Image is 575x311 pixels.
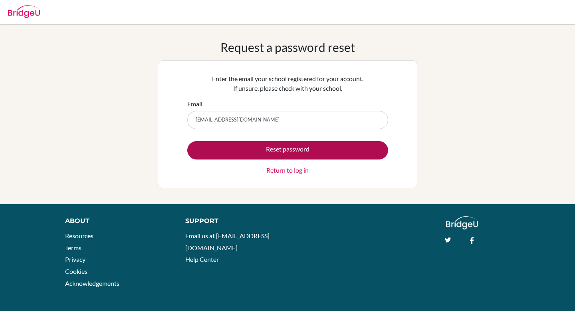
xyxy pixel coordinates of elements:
button: Reset password [187,141,388,159]
a: Acknowledgements [65,279,119,287]
img: Bridge-U [8,5,40,18]
div: About [65,216,167,226]
a: Help Center [185,255,219,263]
a: Return to log in [266,165,309,175]
img: logo_white@2x-f4f0deed5e89b7ecb1c2cc34c3e3d731f90f0f143d5ea2071677605dd97b5244.png [446,216,478,229]
a: Resources [65,232,93,239]
p: Enter the email your school registered for your account. If unsure, please check with your school. [187,74,388,93]
div: Support [185,216,280,226]
a: Cookies [65,267,87,275]
h1: Request a password reset [220,40,355,54]
a: Email us at [EMAIL_ADDRESS][DOMAIN_NAME] [185,232,270,251]
a: Terms [65,244,81,251]
a: Privacy [65,255,85,263]
label: Email [187,99,202,109]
